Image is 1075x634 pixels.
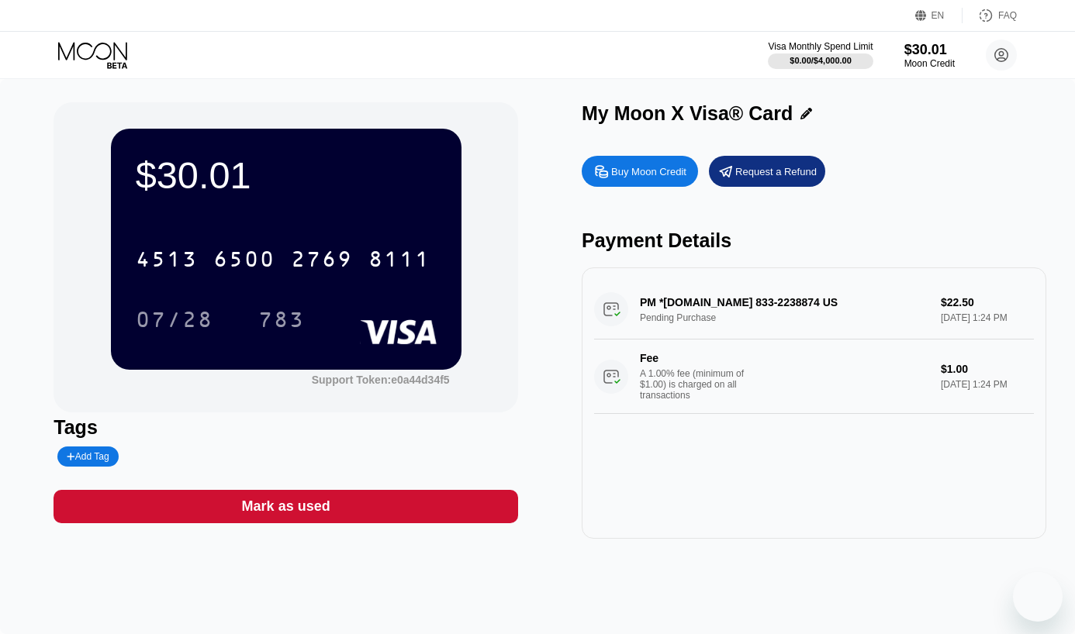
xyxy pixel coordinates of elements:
[709,156,825,187] div: Request a Refund
[213,249,275,274] div: 6500
[594,339,1034,414] div: FeeA 1.00% fee (minimum of $1.00) is charged on all transactions$1.00[DATE] 1:24 PM
[54,490,518,523] div: Mark as used
[904,58,955,69] div: Moon Credit
[941,363,1034,375] div: $1.00
[932,10,945,21] div: EN
[312,374,450,386] div: Support Token: e0a44d34f5
[136,153,437,197] div: $30.01
[998,10,1017,21] div: FAQ
[735,165,817,178] div: Request a Refund
[291,249,353,274] div: 2769
[904,42,955,58] div: $30.01
[136,309,213,334] div: 07/28
[1013,572,1063,622] iframe: Button to launch messaging window
[611,165,686,178] div: Buy Moon Credit
[582,229,1046,252] div: Payment Details
[67,451,109,462] div: Add Tag
[136,249,198,274] div: 4513
[582,156,698,187] div: Buy Moon Credit
[368,249,430,274] div: 8111
[941,379,1034,390] div: [DATE] 1:24 PM
[57,446,118,467] div: Add Tag
[124,300,225,339] div: 07/28
[768,41,873,52] div: Visa Monthly Spend Limit
[312,374,450,386] div: Support Token:e0a44d34f5
[915,8,963,23] div: EN
[640,352,748,364] div: Fee
[242,498,330,515] div: Mark as used
[54,416,518,439] div: Tags
[790,56,852,65] div: $0.00 / $4,000.00
[640,368,756,401] div: A 1.00% fee (minimum of $1.00) is charged on all transactions
[904,42,955,69] div: $30.01Moon Credit
[247,300,316,339] div: 783
[963,8,1017,23] div: FAQ
[582,102,793,125] div: My Moon X Visa® Card
[258,309,305,334] div: 783
[126,239,440,278] div: 4513650027698111
[768,41,873,69] div: Visa Monthly Spend Limit$0.00/$4,000.00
